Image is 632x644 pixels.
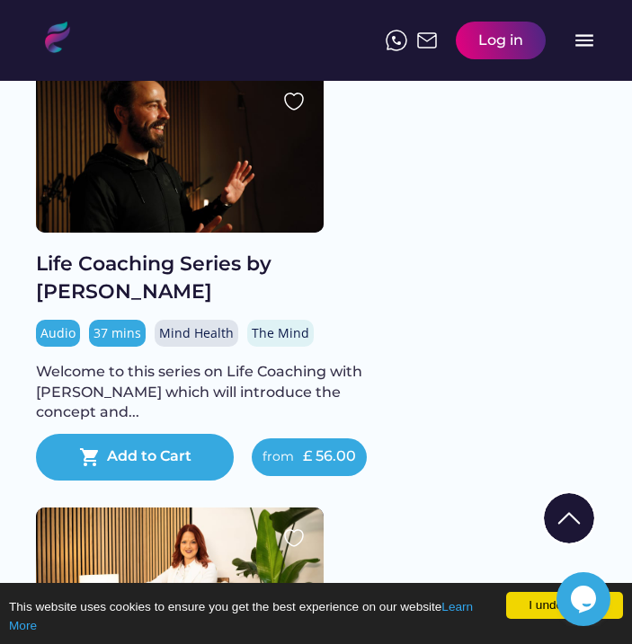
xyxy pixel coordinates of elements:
iframe: chat widget [556,572,614,626]
img: LOGO.svg [36,22,81,58]
div: Log in [478,31,523,50]
img: Frame%2051.svg [416,30,438,51]
div: from [263,448,294,466]
img: meteor-icons_whatsapp%20%281%29.svg [386,30,407,51]
div: 37 mins [93,324,141,342]
img: Group%201000002322%20%281%29.svg [544,493,594,543]
button: shopping_cart [79,446,101,468]
div: Audio [40,324,76,342]
div: Add to Cart [107,446,191,468]
div: Welcome to this series on Life Coaching with [PERSON_NAME] which will introduce the concept and... [36,362,396,422]
div: Life Coaching Series by [PERSON_NAME] [36,251,396,306]
div: Mind Health [159,324,234,342]
img: heart.svg [283,527,305,549]
div: £ 56.00 [303,446,356,466]
img: heart.svg [283,91,305,112]
div: The Mind [252,324,309,342]
a: I understand! [506,592,623,619]
p: This website uses cookies to ensure you get the best experience on our website [9,598,623,635]
a: Learn More [9,600,473,631]
button: menu [573,29,596,52]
